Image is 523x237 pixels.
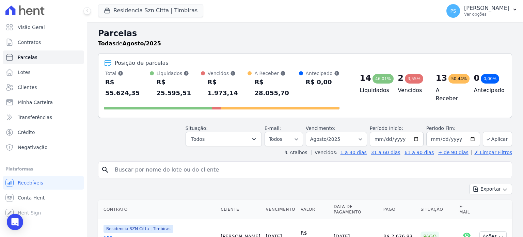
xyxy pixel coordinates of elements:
span: Conta Hent [18,194,45,201]
span: Parcelas [18,54,37,61]
a: Clientes [3,80,84,94]
a: Parcelas [3,50,84,64]
span: Recebíveis [18,179,43,186]
h2: Parcelas [98,27,512,40]
div: 46,01% [373,74,394,84]
span: Contratos [18,39,41,46]
a: Crédito [3,125,84,139]
span: Transferências [18,114,52,121]
i: search [101,166,109,174]
div: 14 [360,73,371,84]
div: R$ 25.595,51 [157,77,201,99]
div: Open Intercom Messenger [7,214,23,230]
button: Residencia Szn Citta | Timbiras [98,4,203,17]
button: Todos [186,132,262,146]
a: Negativação [3,140,84,154]
label: Situação: [186,125,208,131]
div: 0 [474,73,479,84]
span: Visão Geral [18,24,45,31]
label: Vencidos: [312,150,337,155]
button: Aplicar [483,132,512,146]
h4: A Receber [436,86,463,103]
div: 0,00% [481,74,499,84]
a: 1 a 30 dias [340,150,367,155]
span: PS [450,9,456,13]
span: Todos [191,135,205,143]
th: E-mail [457,200,477,219]
div: 3,55% [405,74,423,84]
th: Data de Pagamento [331,200,381,219]
div: Antecipado [306,70,339,77]
a: Recebíveis [3,176,84,190]
div: 13 [436,73,447,84]
div: Posição de parcelas [115,59,169,67]
th: Pago [381,200,418,219]
div: Total [105,70,150,77]
div: R$ 1.973,14 [208,77,248,99]
div: R$ 55.624,35 [105,77,150,99]
strong: Todas [98,40,116,47]
span: Clientes [18,84,37,91]
h4: Liquidados [360,86,387,94]
p: [PERSON_NAME] [464,5,509,12]
div: Liquidados [157,70,201,77]
label: Período Inicío: [370,125,403,131]
th: Situação [418,200,457,219]
th: Vencimento [263,200,298,219]
a: Transferências [3,110,84,124]
p: Ver opções [464,12,509,17]
label: Período Fim: [426,125,480,132]
div: A Receber [254,70,299,77]
th: Cliente [218,200,263,219]
label: ↯ Atalhos [284,150,307,155]
a: Minha Carteira [3,95,84,109]
span: Crédito [18,129,35,136]
span: Negativação [18,144,48,151]
h4: Vencidos [398,86,425,94]
a: + de 90 dias [438,150,469,155]
a: 31 a 60 dias [371,150,400,155]
th: Valor [298,200,331,219]
a: Visão Geral [3,20,84,34]
div: 2 [398,73,403,84]
span: Minha Carteira [18,99,53,106]
div: R$ 28.055,70 [254,77,299,99]
div: Plataformas [5,165,81,173]
div: 50,44% [448,74,470,84]
button: PS [PERSON_NAME] Ver opções [441,1,523,20]
a: Lotes [3,65,84,79]
button: Exportar [469,184,512,194]
th: Contrato [98,200,218,219]
span: Lotes [18,69,31,76]
label: Vencimento: [306,125,335,131]
span: Residencia SZN Citta | Timbiras [104,225,173,233]
a: Contratos [3,35,84,49]
a: ✗ Limpar Filtros [471,150,512,155]
label: E-mail: [265,125,281,131]
a: 61 a 90 dias [405,150,434,155]
strong: Agosto/2025 [123,40,161,47]
p: de [98,40,161,48]
input: Buscar por nome do lote ou do cliente [111,163,509,177]
h4: Antecipado [474,86,501,94]
a: Conta Hent [3,191,84,205]
div: R$ 0,00 [306,77,339,88]
div: Vencidos [208,70,248,77]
